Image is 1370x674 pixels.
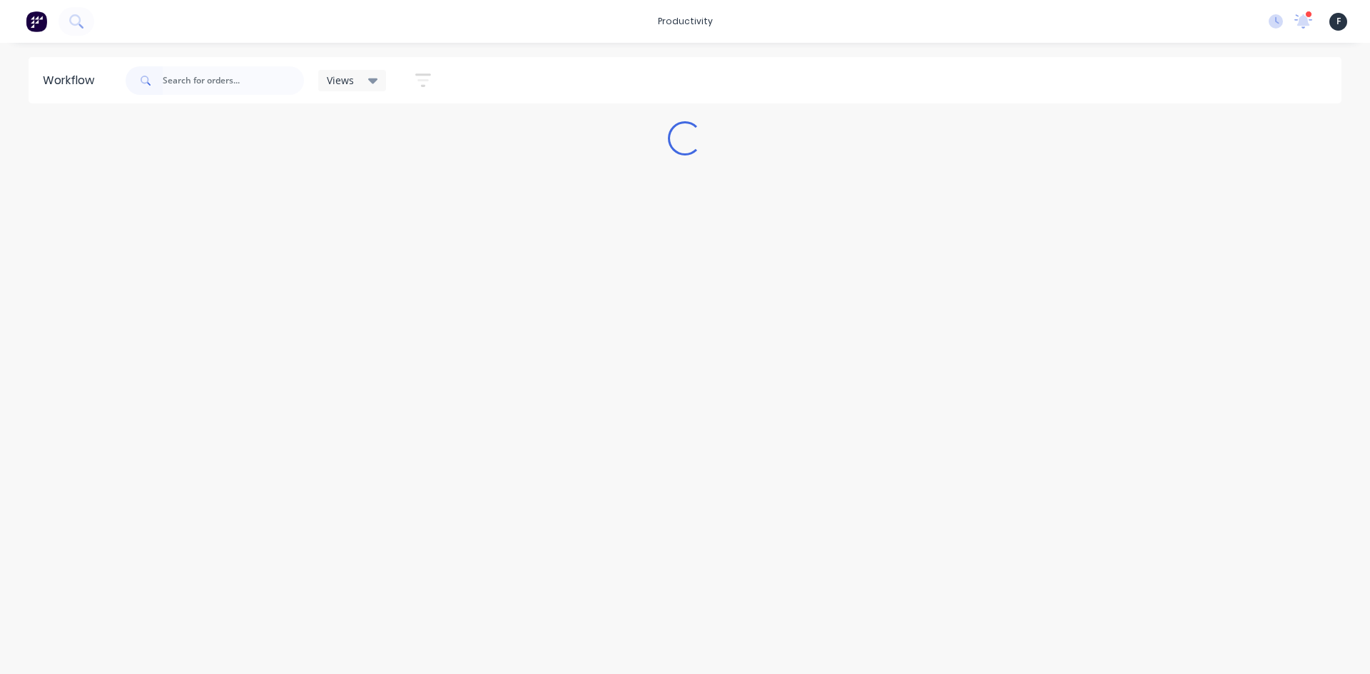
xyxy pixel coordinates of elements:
div: Workflow [43,72,101,89]
div: productivity [651,11,720,32]
span: Views [327,73,354,88]
span: F [1336,15,1341,28]
img: Factory [26,11,47,32]
input: Search for orders... [163,66,304,95]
